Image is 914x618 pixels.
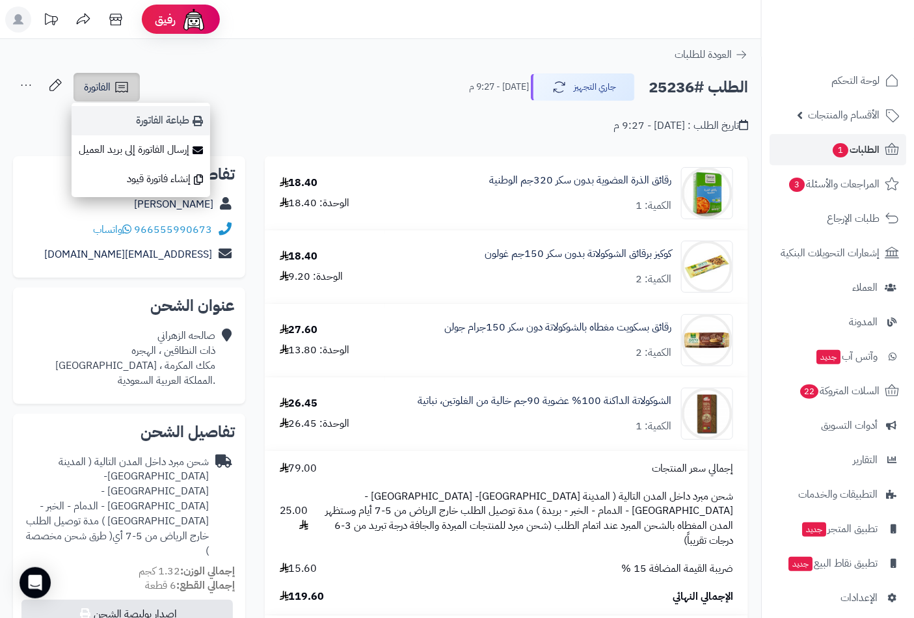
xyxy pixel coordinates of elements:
a: التطبيقات والخدمات [770,479,906,510]
small: 1.32 كجم [139,563,235,579]
strong: إجمالي الوزن: [180,563,235,579]
div: الكمية: 1 [636,419,671,434]
a: الطلبات1 [770,134,906,165]
small: [DATE] - 9:27 م [469,81,529,94]
span: إجمالي سعر المنتجات [652,461,733,476]
a: المراجعات والأسئلة3 [770,168,906,200]
div: 27.60 [280,323,318,338]
h2: الطلب #25236 [649,74,748,101]
a: العملاء [770,272,906,303]
img: logo-2.png [826,13,902,40]
span: الإعدادات [840,589,878,607]
a: كوكيز برقائق الشوكولاتة بدون سكر 150جم غولون [485,247,671,262]
div: الكمية: 2 [636,272,671,287]
img: 1693837983-00120613802204____1__1200x1200-90x90.jpg [682,314,733,366]
div: الكمية: 2 [636,345,671,360]
span: 3 [788,177,805,193]
span: شحن مبرد داخل المدن التالية ( المدينة [GEOGRAPHIC_DATA]- [GEOGRAPHIC_DATA] - [GEOGRAPHIC_DATA] - ... [321,489,733,548]
button: جاري التجهيز [531,74,635,101]
span: التقارير [853,451,878,469]
img: 1730994401-www.chocolatessole.com-90x90.png [682,388,733,440]
a: لوحة التحكم [770,65,906,96]
span: 79.00 [280,461,317,476]
a: المدونة [770,306,906,338]
a: العودة للطلبات [675,47,748,62]
a: طباعة الفاتورة [72,106,210,135]
a: التقارير [770,444,906,476]
div: تاريخ الطلب : [DATE] - 9:27 م [613,118,748,133]
a: إرسال الفاتورة إلى بريد العميل [72,135,210,165]
span: 119.60 [280,589,325,604]
span: إشعارات التحويلات البنكية [781,244,880,262]
span: العملاء [852,278,878,297]
span: لوحة التحكم [831,72,880,90]
div: الوحدة: 9.20 [280,269,343,284]
div: شحن مبرد داخل المدن التالية ( المدينة [GEOGRAPHIC_DATA]- [GEOGRAPHIC_DATA] - [GEOGRAPHIC_DATA] - ... [23,455,209,559]
div: 18.40 [280,176,318,191]
span: جديد [788,557,813,571]
a: رقائق الذرة العضوية بدون سكر 320جم الوطنية [489,173,671,188]
a: السلات المتروكة22 [770,375,906,407]
span: 1 [832,142,849,158]
img: ai-face.png [181,7,207,33]
a: تحديثات المنصة [34,7,67,36]
span: 22 [800,384,820,399]
h2: تفاصيل العميل [23,167,235,182]
span: ( طرق شحن مخصصة ) [26,528,209,559]
a: طلبات الإرجاع [770,203,906,234]
div: صالحه الزهراني ذات النطاقين ، الهجره مكك المكرمة ، [GEOGRAPHIC_DATA] .المملكة العربية السعودية [55,329,215,388]
span: وآتس آب [815,347,878,366]
span: رفيق [155,12,176,27]
a: أدوات التسويق [770,410,906,441]
a: تطبيق نقاط البيعجديد [770,548,906,579]
span: طلبات الإرجاع [827,209,880,228]
span: الفاتورة [84,79,111,95]
a: [PERSON_NAME] [134,196,213,212]
a: 966555990673 [134,222,212,237]
span: السلات المتروكة [799,382,880,400]
h2: عنوان الشحن [23,298,235,314]
span: جديد [816,350,840,364]
a: الإعدادات [770,582,906,613]
img: 1692004075-gfvjhgbjk-90x90.jpg [682,241,733,293]
span: المراجعات والأسئلة [788,175,880,193]
div: Open Intercom Messenger [20,567,51,598]
div: الوحدة: 13.80 [280,343,350,358]
span: الطلبات [831,141,880,159]
small: 6 قطعة [145,578,235,593]
span: جديد [802,522,826,537]
a: واتساب [93,222,131,237]
a: إشعارات التحويلات البنكية [770,237,906,269]
a: تطبيق المتجرجديد [770,513,906,544]
div: الوحدة: 26.45 [280,416,350,431]
span: المدونة [849,313,878,331]
div: الكمية: 1 [636,198,671,213]
span: 25.00 [280,504,308,533]
strong: إجمالي القطع: [176,578,235,593]
a: إنشاء فاتورة قيود [72,165,210,194]
span: التطبيقات والخدمات [798,485,878,504]
span: 15.60 [280,561,317,576]
div: الوحدة: 18.40 [280,196,350,211]
a: [EMAIL_ADDRESS][DOMAIN_NAME] [44,247,212,262]
span: ضريبة القيمة المضافة 15 % [621,561,733,576]
h2: تفاصيل الشحن [23,424,235,440]
img: 1690472218-5285000203681%20-90x90.jpg [682,167,733,219]
span: تطبيق المتجر [801,520,878,538]
div: 26.45 [280,396,318,411]
div: 18.40 [280,249,318,264]
a: وآتس آبجديد [770,341,906,372]
span: تطبيق نقاط البيع [787,554,878,572]
span: أدوات التسويق [821,416,878,435]
span: العودة للطلبات [675,47,732,62]
span: الأقسام والمنتجات [808,106,880,124]
a: الشوكولاتة الداكنة 100% عضوية 90جم خالية من الغلوتين، نباتية [418,394,671,409]
span: الإجمالي النهائي [673,589,733,604]
a: الفاتورة [74,73,140,101]
a: رقائق بسكويت مغطاه بالشوكولاتة دون سكر 150جرام جولن [444,320,671,335]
